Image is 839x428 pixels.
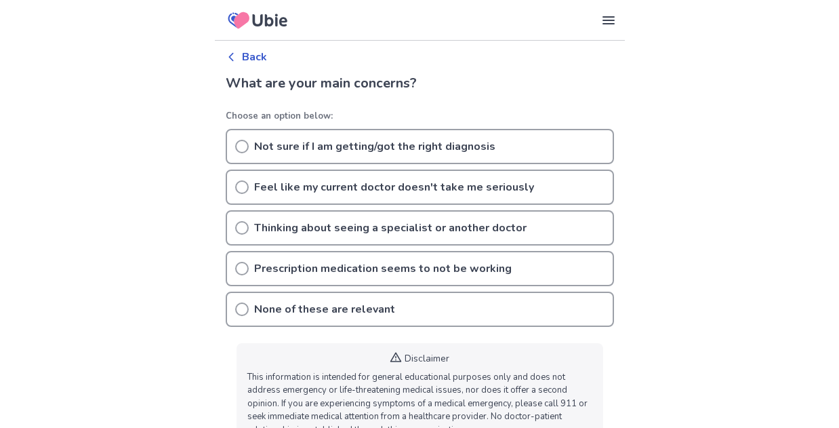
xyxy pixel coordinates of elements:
p: Thinking about seeing a specialist or another doctor [254,220,527,236]
p: Choose an option below: [226,110,614,123]
p: Back [242,49,267,65]
h2: What are your main concerns? [226,73,614,94]
p: Disclaimer [405,351,449,366]
p: Not sure if I am getting/got the right diagnosis [254,138,495,155]
p: None of these are relevant [254,301,395,317]
p: Feel like my current doctor doesn't take me seriously [254,179,534,195]
p: Prescription medication seems to not be working [254,260,512,277]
